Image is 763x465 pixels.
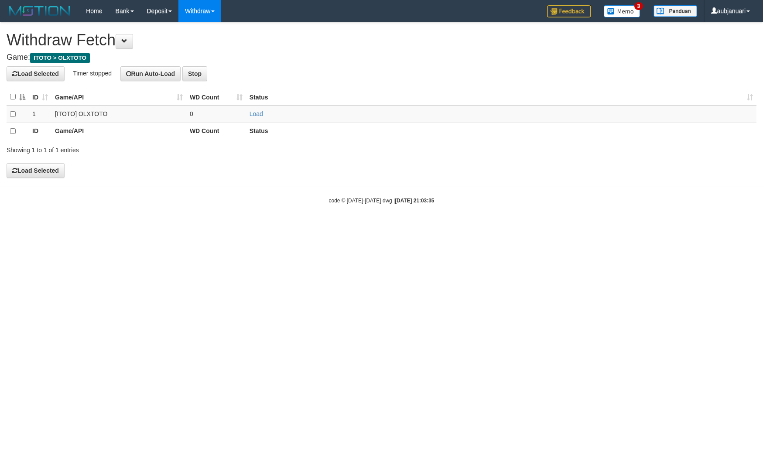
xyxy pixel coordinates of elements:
button: Stop [182,66,207,81]
button: Load Selected [7,66,65,81]
small: code © [DATE]-[DATE] dwg | [329,198,435,204]
strong: [DATE] 21:03:35 [395,198,434,204]
a: Load [250,110,263,117]
td: [ITOTO] OLXTOTO [51,106,186,123]
th: WD Count: activate to sort column ascending [186,89,246,106]
th: ID: activate to sort column ascending [29,89,51,106]
th: Status: activate to sort column ascending [246,89,756,106]
th: Game/API: activate to sort column ascending [51,89,186,106]
button: Run Auto-Load [120,66,181,81]
span: 3 [634,2,643,10]
img: MOTION_logo.png [7,4,73,17]
th: WD Count [186,123,246,140]
img: Feedback.jpg [547,5,591,17]
button: Load Selected [7,163,65,178]
th: Status [246,123,756,140]
th: ID [29,123,51,140]
span: ITOTO > OLXTOTO [30,53,90,63]
span: Timer stopped [73,69,112,76]
div: Showing 1 to 1 of 1 entries [7,142,311,154]
img: Button%20Memo.svg [604,5,640,17]
span: 0 [190,110,193,117]
td: 1 [29,106,51,123]
h4: Game: [7,53,756,62]
h1: Withdraw Fetch [7,31,756,49]
th: Game/API [51,123,186,140]
img: panduan.png [654,5,697,17]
